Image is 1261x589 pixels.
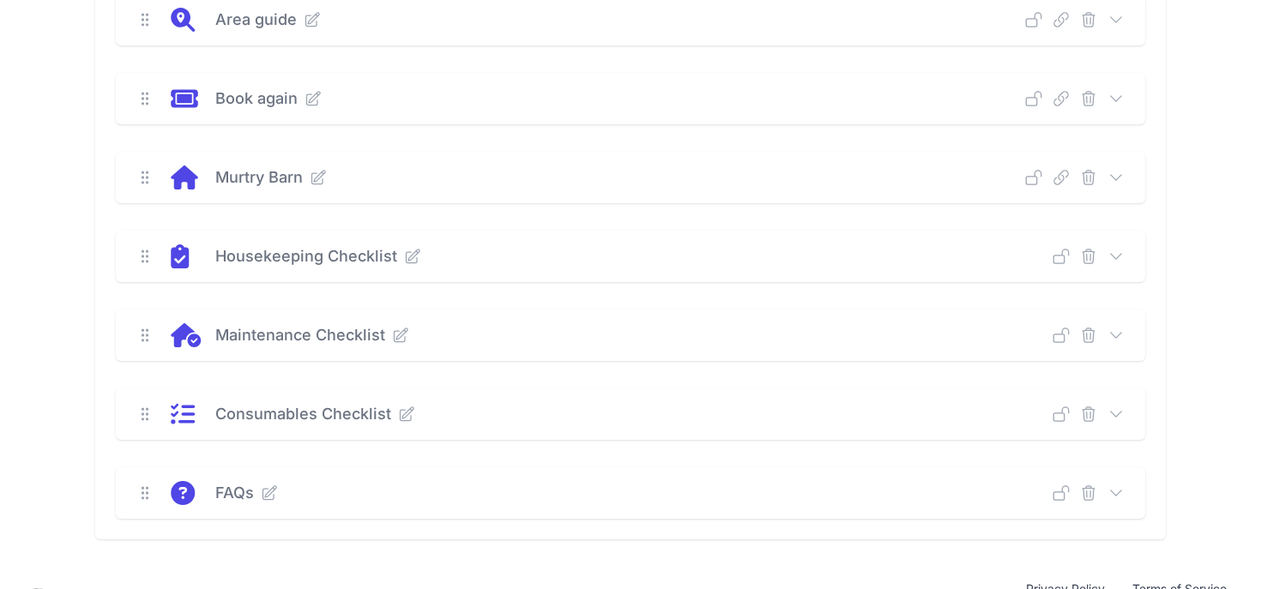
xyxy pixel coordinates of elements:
[215,481,254,505] p: FAQs
[215,244,397,268] p: Housekeeping Checklist
[215,402,391,426] p: Consumables Checklist
[215,323,385,347] p: Maintenance Checklist
[215,87,298,111] p: Book again
[215,8,297,32] p: Area guide
[215,165,303,189] p: Murtry Barn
